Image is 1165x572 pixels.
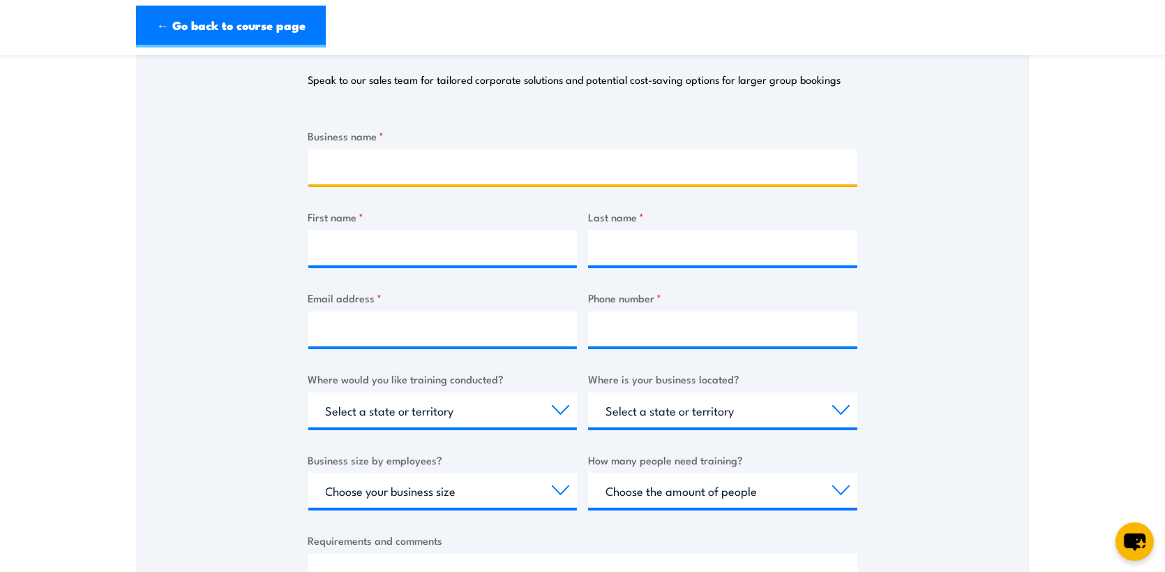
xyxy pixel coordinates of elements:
label: How many people need training? [588,452,857,468]
label: Last name [588,209,857,225]
label: Requirements and comments [308,532,857,548]
label: Where would you like training conducted? [308,371,578,387]
label: Business size by employees? [308,452,578,468]
label: First name [308,209,578,225]
label: Business name [308,128,857,144]
label: Where is your business located? [588,371,857,387]
label: Phone number [588,290,857,306]
a: ← Go back to course page [136,6,326,47]
p: Speak to our sales team for tailored corporate solutions and potential cost-saving options for la... [308,73,841,87]
button: chat-button [1115,522,1154,561]
label: Email address [308,290,578,306]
